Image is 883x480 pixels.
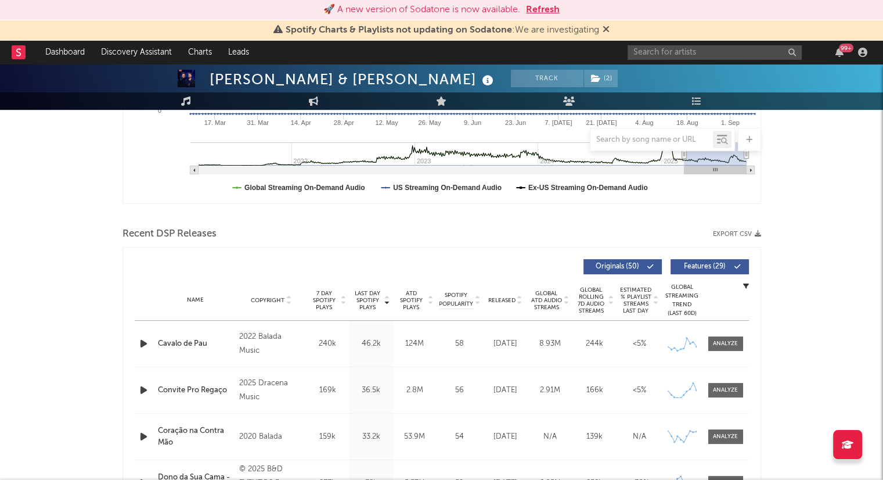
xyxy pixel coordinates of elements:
[835,48,844,57] button: 99+
[396,431,434,443] div: 53.9M
[309,290,340,311] span: 7 Day Spotify Plays
[545,119,572,126] text: 7. [DATE]
[620,338,659,350] div: <5%
[486,431,525,443] div: [DATE]
[239,377,302,404] div: 2025 Dracena Music
[665,283,700,318] div: Global Streaming Trend (Last 60D)
[620,286,652,314] span: Estimated % Playlist Streams Last Day
[720,119,739,126] text: 1. Sep
[583,259,662,274] button: Originals(50)
[486,385,525,396] div: [DATE]
[584,70,618,87] button: (2)
[244,184,365,192] text: Global Streaming On-Demand Audio
[575,431,614,443] div: 139k
[352,338,390,350] div: 46.2k
[352,385,390,396] div: 36.5k
[396,338,434,350] div: 124M
[93,41,180,64] a: Discovery Assistant
[839,44,853,52] div: 99 +
[531,431,570,443] div: N/A
[591,263,644,270] span: Originals ( 50 )
[713,231,761,238] button: Export CSV
[286,26,599,35] span: : We are investigating
[528,184,647,192] text: Ex-US Streaming On-Demand Audio
[575,385,614,396] div: 166k
[290,119,311,126] text: 14. Apr
[635,119,653,126] text: 4. Aug
[439,291,473,309] span: Spotify Popularity
[583,70,618,87] span: ( 2 )
[158,338,234,350] a: Cavalo de Pau
[210,70,496,89] div: [PERSON_NAME] & [PERSON_NAME]
[531,338,570,350] div: 8.93M
[511,70,583,87] button: Track
[603,26,610,35] span: Dismiss
[375,119,398,126] text: 12. May
[628,45,802,60] input: Search for artists
[439,338,480,350] div: 58
[620,431,659,443] div: N/A
[396,290,427,311] span: ATD Spotify Plays
[122,227,217,241] span: Recent DSP Releases
[396,385,434,396] div: 2.8M
[247,119,269,126] text: 31. Mar
[158,425,234,448] a: Coração na Contra Mão
[488,297,516,304] span: Released
[464,119,481,126] text: 9. Jun
[158,296,234,305] div: Name
[309,338,347,350] div: 240k
[531,385,570,396] div: 2.91M
[575,286,607,314] span: Global Rolling 7D Audio Streams
[157,107,161,114] text: 0
[309,431,347,443] div: 159k
[418,119,441,126] text: 26. May
[486,338,525,350] div: [DATE]
[37,41,93,64] a: Dashboard
[575,338,614,350] div: 244k
[220,41,257,64] a: Leads
[180,41,220,64] a: Charts
[239,330,302,358] div: 2022 Balada Music
[526,3,560,17] button: Refresh
[620,385,659,396] div: <5%
[333,119,354,126] text: 28. Apr
[352,290,383,311] span: Last Day Spotify Plays
[586,119,617,126] text: 21. [DATE]
[590,135,713,145] input: Search by song name or URL
[439,385,480,396] div: 56
[393,184,502,192] text: US Streaming On-Demand Audio
[204,119,226,126] text: 17. Mar
[678,263,731,270] span: Features ( 29 )
[676,119,698,126] text: 18. Aug
[531,290,563,311] span: Global ATD Audio Streams
[352,431,390,443] div: 33.2k
[158,385,234,396] a: Convite Pro Regaço
[323,3,520,17] div: 🚀 A new version of Sodatone is now available.
[286,26,512,35] span: Spotify Charts & Playlists not updating on Sodatone
[251,297,284,304] span: Copyright
[309,385,347,396] div: 169k
[439,431,480,443] div: 54
[671,259,749,274] button: Features(29)
[239,430,302,444] div: 2020 Balada
[504,119,525,126] text: 23. Jun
